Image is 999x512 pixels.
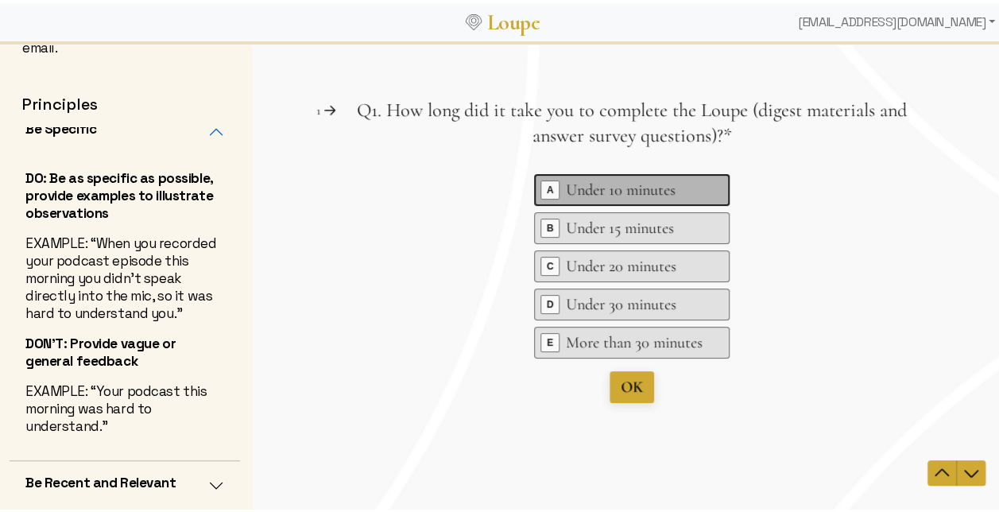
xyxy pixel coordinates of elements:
div: Under 20 minutes [313,215,450,237]
h4: Principles [22,91,227,111]
h5: Be Recent and Relevant [25,471,176,488]
div: Under 15 minutes [313,176,450,199]
button: Be Specific [10,104,240,153]
p: EXAMPLE: “Your podcast this morning was hard to understand." [25,379,224,432]
span: 1 [64,62,68,78]
button: Navigate to previous question [675,420,703,445]
span: B [288,179,306,196]
div: More than 30 minutes [313,291,450,313]
div: Under 30 minutes [313,253,450,275]
p: EXAMPLE: “When you recorded your podcast episode this morning you didn't speak directly into the ... [25,231,224,319]
button: Be Recent and Relevant [10,458,240,507]
button: OK [357,331,401,363]
span: C [288,217,306,235]
img: Loupe Logo [466,11,482,27]
span: A [288,141,306,158]
a: Loupe [482,5,545,34]
span: Q1. How long did it take you to complete the Loupe (digest materials and answer survey questions)? [104,58,654,107]
strong: DO: Be as specific as possible, provide examples to illustrate observations [25,166,213,219]
h5: Be Specific [25,117,96,134]
span: E [288,293,306,311]
strong: DON'T: Provide vague or general feedback [25,332,176,367]
span: OK [368,337,390,356]
button: Navigate to next question [704,420,733,445]
div: Under 10 minutes [313,138,450,161]
span: D [288,255,306,273]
